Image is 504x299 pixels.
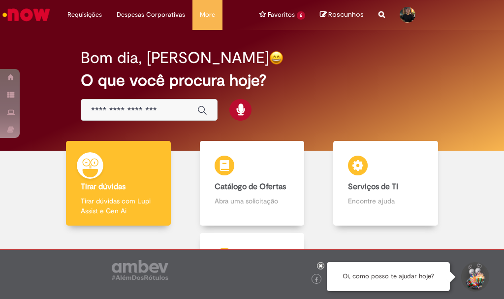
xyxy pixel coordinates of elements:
img: ServiceNow [1,5,52,25]
img: happy-face.png [269,51,283,65]
p: Encontre ajuda [348,196,423,206]
span: 6 [297,11,305,20]
img: logo_footer_facebook.png [314,277,319,282]
b: Catálogo de Ofertas [215,182,286,192]
a: Serviços de TI Encontre ajuda [319,141,452,226]
span: Requisições [67,10,102,20]
img: logo_footer_ambev_rotulo_gray.png [112,260,168,280]
button: Iniciar Conversa de Suporte [460,262,489,292]
h2: O que você procura hoje? [81,72,423,89]
a: No momento, sua lista de rascunhos tem 0 Itens [320,10,364,19]
span: Favoritos [268,10,295,20]
span: Rascunhos [328,10,364,19]
a: Catálogo de Ofertas Abra uma solicitação [185,141,318,226]
b: Serviços de TI [348,182,398,192]
span: Despesas Corporativas [117,10,185,20]
b: Tirar dúvidas [81,182,126,192]
a: Tirar dúvidas Tirar dúvidas com Lupi Assist e Gen Ai [52,141,185,226]
h2: Bom dia, [PERSON_NAME] [81,49,269,66]
p: Abra uma solicitação [215,196,289,206]
span: More [200,10,215,20]
div: Oi, como posso te ajudar hoje? [327,262,450,291]
p: Tirar dúvidas com Lupi Assist e Gen Ai [81,196,156,216]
